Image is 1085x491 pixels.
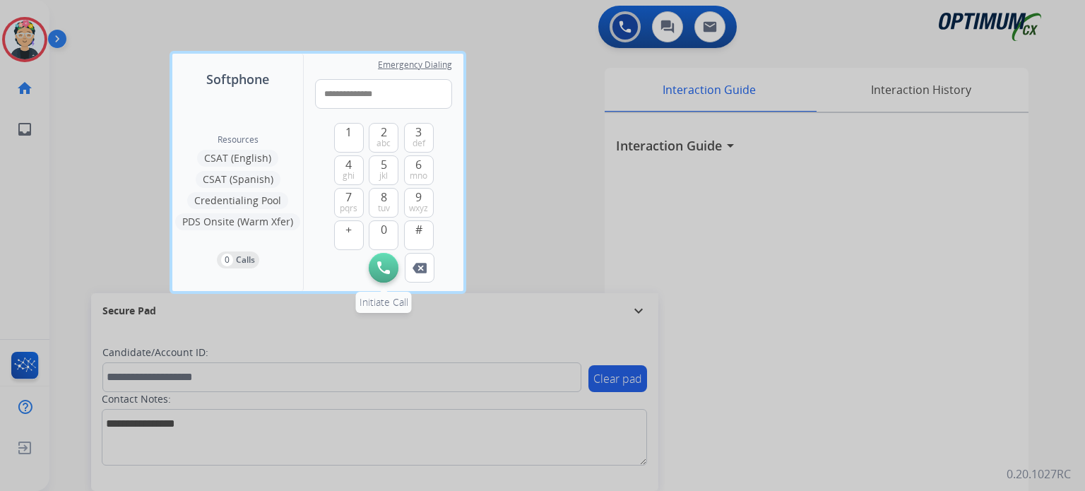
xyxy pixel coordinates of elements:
span: mno [410,170,427,182]
span: tuv [378,203,390,214]
p: 0 [221,254,233,266]
button: 6mno [404,155,434,185]
button: Credentialing Pool [187,192,288,209]
p: Calls [236,254,255,266]
button: 4ghi [334,155,364,185]
span: 1 [345,124,352,141]
button: 1 [334,123,364,153]
button: 9wxyz [404,188,434,218]
button: Initiate Call [369,253,398,283]
span: Initiate Call [360,295,408,309]
button: 0 [369,220,398,250]
span: Softphone [206,69,269,89]
span: 6 [415,156,422,173]
button: + [334,220,364,250]
img: call-button [377,261,390,274]
span: 4 [345,156,352,173]
span: pqrs [340,203,357,214]
button: 5jkl [369,155,398,185]
span: ghi [343,170,355,182]
button: CSAT (Spanish) [196,171,280,188]
span: 7 [345,189,352,206]
button: 0Calls [217,252,259,268]
button: 7pqrs [334,188,364,218]
span: # [415,221,422,238]
span: jkl [379,170,388,182]
span: abc [377,138,391,149]
span: wxyz [409,203,428,214]
span: 5 [381,156,387,173]
button: PDS Onsite (Warm Xfer) [175,213,300,230]
span: 2 [381,124,387,141]
span: Emergency Dialing [378,59,452,71]
span: def [413,138,425,149]
button: 3def [404,123,434,153]
span: Resources [218,134,259,146]
span: 0 [381,221,387,238]
img: call-button [413,263,427,273]
p: 0.20.1027RC [1007,466,1071,483]
button: # [404,220,434,250]
span: 9 [415,189,422,206]
span: 8 [381,189,387,206]
button: 8tuv [369,188,398,218]
span: 3 [415,124,422,141]
button: CSAT (English) [197,150,278,167]
button: 2abc [369,123,398,153]
span: + [345,221,352,238]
